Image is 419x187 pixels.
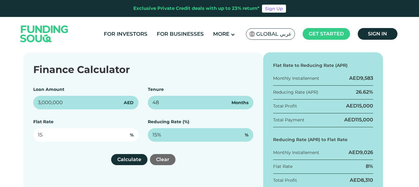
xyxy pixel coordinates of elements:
button: Calculate [111,154,147,165]
span: % [130,132,134,138]
div: Reducing Rate (APR) to Flat Rate [273,136,373,143]
span: Sign in [368,31,387,37]
div: Monthly Installement [273,75,319,82]
div: AED [348,149,373,156]
div: AED [346,103,373,109]
div: Monthly Installement [273,149,319,156]
div: Total Profit [273,177,297,184]
a: For Businesses [155,29,205,39]
div: 26.62% [356,89,373,96]
label: Loan Amount [33,87,64,92]
span: 115,000 [355,117,373,123]
div: AED [344,116,373,123]
span: 8,310 [361,177,373,183]
a: For Investors [102,29,149,39]
span: 9,026 [360,149,373,155]
div: Flat Rate [273,163,292,170]
div: Total Profit [273,103,297,109]
div: 8% [366,163,373,170]
div: AED [350,177,373,184]
label: Flat Rate [33,119,54,124]
label: Reducing Rate (%) [148,119,189,124]
div: Total Payment [273,117,304,123]
span: 15,000 [357,103,373,109]
div: Flat Rate to Reducing Rate (APR) [273,62,373,69]
div: Finance Calculator [33,62,253,77]
span: Months [232,100,248,106]
span: 9,583 [360,75,373,81]
label: Tenure [148,87,164,92]
button: Clear [150,154,175,165]
div: Reducing Rate (APR) [273,89,318,96]
span: Get started [309,31,344,37]
a: Sign Up [262,5,286,13]
a: Sign in [358,28,397,40]
span: AED [124,100,134,106]
img: Logo [14,18,75,49]
img: SA Flag [249,31,255,37]
span: More [213,31,229,37]
div: Exclusive Private Credit deals with up to 23% return* [133,5,260,12]
span: % [245,132,248,138]
span: Global عربي [256,30,292,38]
div: AED [349,75,373,82]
